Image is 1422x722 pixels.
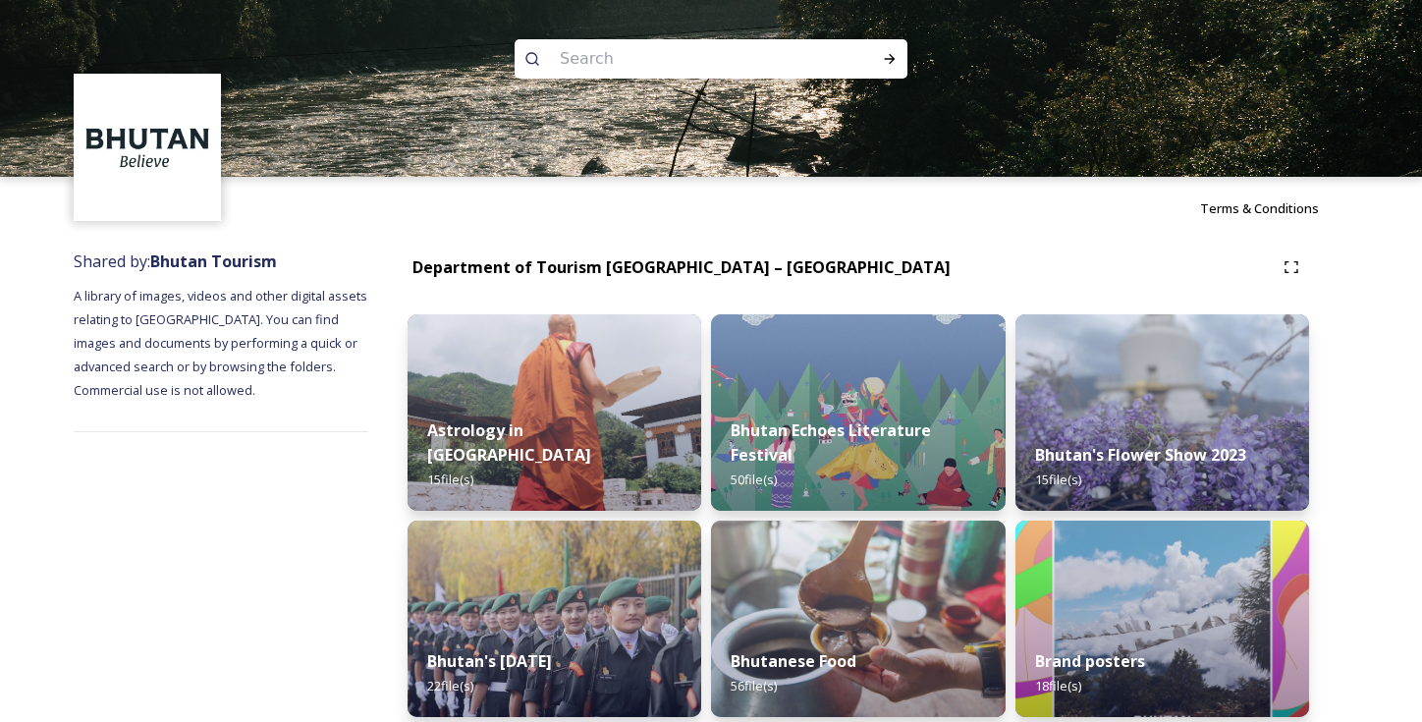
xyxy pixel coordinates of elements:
span: 22 file(s) [427,677,473,694]
span: 15 file(s) [1035,471,1081,488]
strong: Astrology in [GEOGRAPHIC_DATA] [427,419,591,466]
input: Search [550,37,819,81]
img: Bhutan%2520National%2520Day10.jpg [408,521,701,717]
strong: Bhutan Echoes Literature Festival [731,419,931,466]
img: Bumdeling%2520090723%2520by%2520Amp%2520Sripimanwat-4.jpg [711,521,1005,717]
img: Bhutan%2520Flower%2520Show2.jpg [1015,314,1309,511]
span: Shared by: [74,250,277,272]
img: _SCH1465.jpg [408,314,701,511]
strong: Bhutan Tourism [150,250,277,272]
img: Bhutan%2520Echoes7.jpg [711,314,1005,511]
strong: Bhutan's Flower Show 2023 [1035,444,1246,466]
span: 56 file(s) [731,677,777,694]
span: Terms & Conditions [1200,199,1319,217]
span: A library of images, videos and other digital assets relating to [GEOGRAPHIC_DATA]. You can find ... [74,287,370,399]
strong: Brand posters [1035,650,1145,672]
span: 18 file(s) [1035,677,1081,694]
span: 50 file(s) [731,471,777,488]
img: BT_Logo_BB_Lockup_CMYK_High%2520Res.jpg [77,77,219,219]
strong: Bhutanese Food [731,650,856,672]
img: Bhutan_Believe_800_1000_4.jpg [1015,521,1309,717]
strong: Department of Tourism [GEOGRAPHIC_DATA] – [GEOGRAPHIC_DATA] [412,256,951,278]
a: Terms & Conditions [1200,196,1348,220]
span: 15 file(s) [427,471,473,488]
strong: Bhutan's [DATE] [427,650,552,672]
